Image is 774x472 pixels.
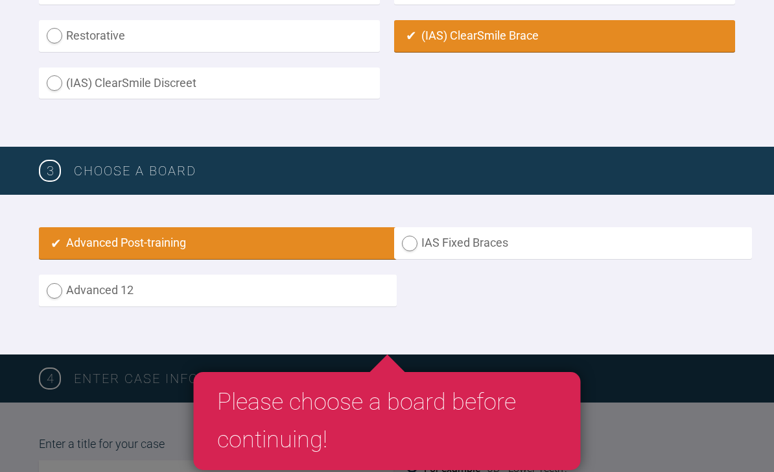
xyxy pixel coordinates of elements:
label: IAS Fixed Braces [394,227,752,259]
span: 3 [39,160,61,182]
label: Advanced 12 [39,275,397,306]
h3: Choose a board [74,160,735,181]
label: (IAS) ClearSmile Discreet [39,68,380,99]
label: Advanced Post-training [39,227,397,259]
label: Restorative [39,20,380,52]
label: (IAS) ClearSmile Brace [394,20,735,52]
div: Please choose a board before continuing! [194,372,581,470]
